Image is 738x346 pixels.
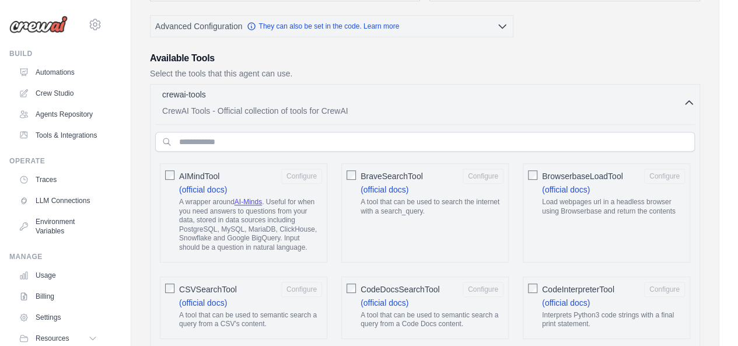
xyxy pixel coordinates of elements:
[361,170,423,182] span: BraveSearchTool
[14,191,102,210] a: LLM Connections
[14,266,102,285] a: Usage
[361,298,408,307] a: (official docs)
[179,170,219,182] span: AIMindTool
[179,311,322,329] p: A tool that can be used to semantic search a query from a CSV's content.
[162,105,683,117] p: CrewAI Tools - Official collection of tools for CrewAI
[9,252,102,261] div: Manage
[235,198,262,206] a: AI-Minds
[162,89,206,100] p: crewai-tools
[179,284,237,295] span: CSVSearchTool
[14,105,102,124] a: Agents Repository
[542,298,590,307] a: (official docs)
[14,84,102,103] a: Crew Studio
[150,68,700,79] p: Select the tools that this agent can use.
[644,282,685,297] button: CodeInterpreterTool (official docs) Interprets Python3 code strings with a final print statement.
[542,170,623,182] span: BrowserbaseLoadTool
[542,311,685,329] p: Interprets Python3 code strings with a final print statement.
[361,185,408,194] a: (official docs)
[247,22,399,31] a: They can also be set in the code. Learn more
[463,282,503,297] button: CodeDocsSearchTool (official docs) A tool that can be used to semantic search a query from a Code...
[179,198,322,253] p: A wrapper around . Useful for when you need answers to questions from your data, stored in data s...
[361,284,439,295] span: CodeDocsSearchTool
[361,311,503,329] p: A tool that can be used to semantic search a query from a Code Docs content.
[644,169,685,184] button: BrowserbaseLoadTool (official docs) Load webpages url in a headless browser using Browserbase and...
[463,169,503,184] button: BraveSearchTool (official docs) A tool that can be used to search the internet with a search_query.
[361,198,503,216] p: A tool that can be used to search the internet with a search_query.
[155,20,242,32] span: Advanced Configuration
[14,212,102,240] a: Environment Variables
[179,185,227,194] a: (official docs)
[14,63,102,82] a: Automations
[9,16,68,33] img: Logo
[542,198,685,216] p: Load webpages url in a headless browser using Browserbase and return the contents
[150,51,700,65] h3: Available Tools
[179,298,227,307] a: (official docs)
[281,282,322,297] button: CSVSearchTool (official docs) A tool that can be used to semantic search a query from a CSV's con...
[542,284,614,295] span: CodeInterpreterTool
[14,126,102,145] a: Tools & Integrations
[542,185,590,194] a: (official docs)
[14,287,102,306] a: Billing
[36,334,69,343] span: Resources
[9,49,102,58] div: Build
[14,308,102,327] a: Settings
[14,170,102,189] a: Traces
[9,156,102,166] div: Operate
[155,89,695,117] button: crewai-tools CrewAI Tools - Official collection of tools for CrewAI
[151,16,513,37] button: Advanced Configuration They can also be set in the code. Learn more
[281,169,322,184] button: AIMindTool (official docs) A wrapper aroundAI-Minds. Useful for when you need answers to question...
